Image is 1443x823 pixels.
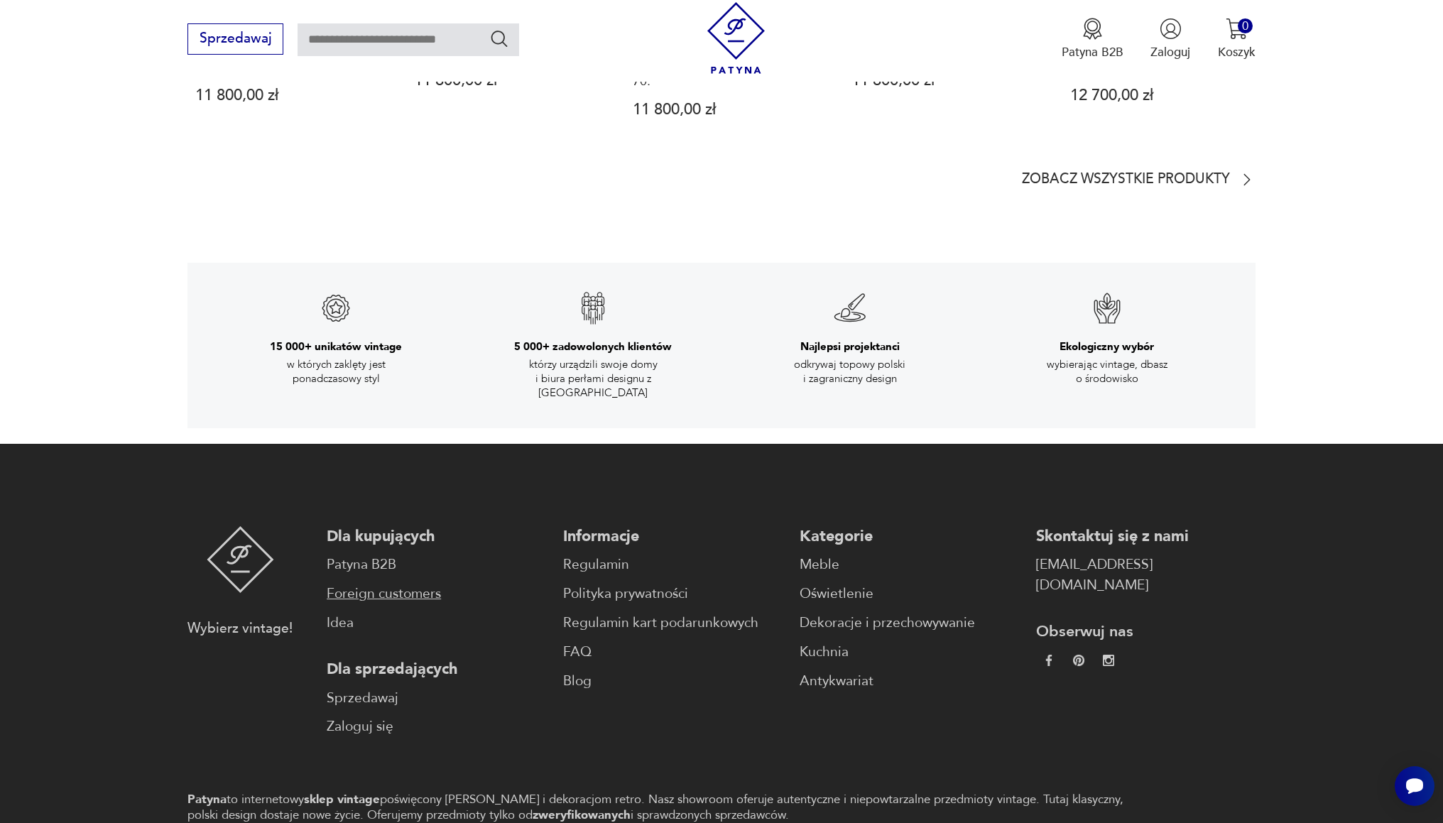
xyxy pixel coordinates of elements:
p: Dla sprzedających [327,659,546,680]
a: Kuchnia [800,642,1019,663]
p: 11 800,00 zł [633,102,810,117]
button: Patyna B2B [1062,18,1123,60]
a: Blog [563,671,783,692]
p: Informacje [563,526,783,547]
img: da9060093f698e4c3cedc1453eec5031.webp [1043,655,1055,666]
strong: zweryfikowanych [533,807,631,823]
h3: 5 000+ zadowolonych klientów [514,339,672,354]
a: Regulamin kart podarunkowych [563,613,783,633]
p: 11 800,00 zł [414,73,592,88]
p: 11 800,00 zł [851,73,1029,88]
button: Sprzedawaj [187,23,283,55]
a: Zobacz wszystkie produkty [1022,171,1256,188]
p: Zobacz wszystkie produkty [1022,174,1230,185]
a: Idea [327,613,546,633]
a: FAQ [563,642,783,663]
a: Oświetlenie [800,584,1019,604]
p: którzy urządzili swoje domy i biura perłami designu z [GEOGRAPHIC_DATA] [515,357,671,400]
img: Ikona koszyka [1226,18,1248,40]
a: Polityka prywatności [563,584,783,604]
div: 0 [1238,18,1253,33]
p: w których zaklęty jest ponadczasowy styl [258,357,414,386]
a: Sprzedawaj [327,688,546,709]
h3: 15 000+ unikatów vintage [270,339,402,354]
p: Patyna B2B [1062,44,1123,60]
img: Znak gwarancji jakości [1090,291,1124,325]
iframe: Smartsupp widget button [1395,766,1434,806]
img: Ikona medalu [1082,18,1104,40]
a: Ikona medaluPatyna B2B [1062,18,1123,60]
img: Patyna - sklep z meblami i dekoracjami vintage [700,2,772,74]
a: Sprzedawaj [187,34,283,45]
a: Foreign customers [327,584,546,604]
button: Zaloguj [1150,18,1190,60]
img: Znak gwarancji jakości [833,291,867,325]
p: Obserwuj nas [1036,621,1256,642]
h3: Najlepsi projektanci [800,339,900,354]
img: Znak gwarancji jakości [576,291,610,325]
h3: Ekologiczny wybór [1060,339,1154,354]
button: Szukaj [489,28,510,49]
a: Regulamin [563,555,783,575]
a: Antykwariat [800,671,1019,692]
a: [EMAIL_ADDRESS][DOMAIN_NAME] [1036,555,1256,596]
p: Skontaktuj się z nami [1036,526,1256,547]
a: Dekoracje i przechowywanie [800,613,1019,633]
img: c2fd9cf7f39615d9d6839a72ae8e59e5.webp [1103,655,1114,666]
img: Patyna - sklep z meblami i dekoracjami vintage [207,526,274,593]
a: Patyna B2B [327,555,546,575]
p: Kategorie [800,526,1019,547]
img: Ikonka użytkownika [1160,18,1182,40]
p: 12 700,00 zł [1070,88,1248,103]
p: wybierając vintage, dbasz o środowisko [1029,357,1185,386]
p: Zaloguj [1150,44,1190,60]
img: Znak gwarancji jakości [319,291,353,325]
p: Koszyk [1218,44,1256,60]
p: 11 800,00 zł [195,88,373,103]
button: 0Koszyk [1218,18,1256,60]
strong: sklep vintage [304,791,380,807]
a: Meble [800,555,1019,575]
a: Zaloguj się [327,716,546,737]
strong: Patyna [187,791,227,807]
p: to internetowy poświęcony [PERSON_NAME] i dekoracjom retro. Nasz showroom oferuje autentyczne i n... [187,792,1128,822]
p: Dla kupujących [327,526,546,547]
img: 37d27d81a828e637adc9f9cb2e3d3a8a.webp [1073,655,1084,666]
p: odkrywaj topowy polski i zagraniczny design [772,357,928,386]
p: Wybierz vintage! [187,618,293,639]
